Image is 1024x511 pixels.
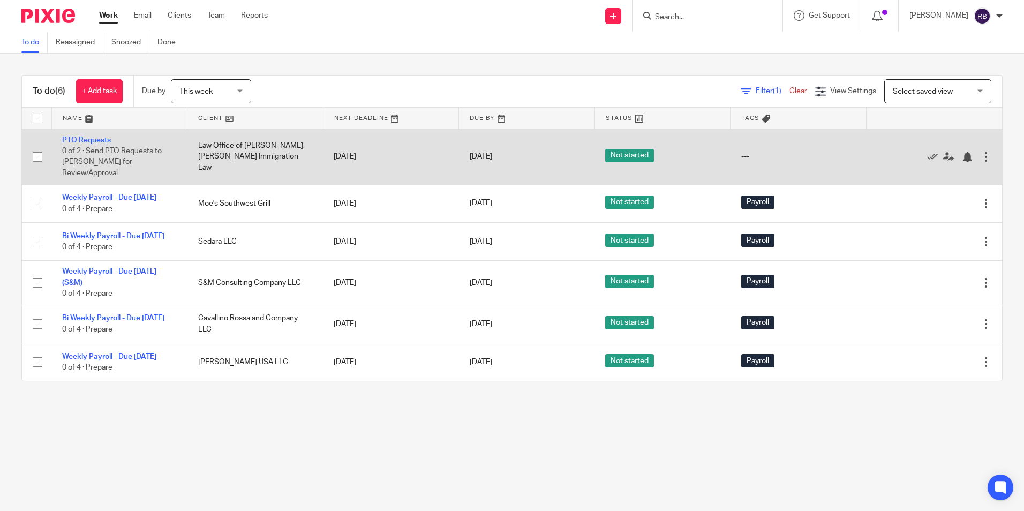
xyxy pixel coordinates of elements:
p: Due by [142,86,165,96]
span: [DATE] [470,279,492,287]
span: 0 of 4 · Prepare [62,243,112,251]
span: Filter [756,87,789,95]
a: Mark as done [927,151,943,162]
a: Done [157,32,184,53]
span: This week [179,88,213,95]
td: [DATE] [323,129,459,184]
a: Weekly Payroll - Due [DATE] [62,353,156,360]
a: Weekly Payroll - Due [DATE] (S&M) [62,268,156,286]
span: 0 of 2 · Send PTO Requests to [PERSON_NAME] for Review/Approval [62,147,162,177]
span: (6) [55,87,65,95]
span: [DATE] [470,358,492,366]
span: [DATE] [470,153,492,160]
span: Payroll [741,354,774,367]
a: Bi Weekly Payroll - Due [DATE] [62,232,164,240]
img: svg%3E [974,7,991,25]
img: Pixie [21,9,75,23]
td: [DATE] [323,305,459,343]
span: Not started [605,234,654,247]
span: Tags [741,115,759,121]
span: [DATE] [470,238,492,245]
span: Not started [605,316,654,329]
span: Payroll [741,234,774,247]
span: Get Support [809,12,850,19]
a: + Add task [76,79,123,103]
td: [DATE] [323,343,459,381]
td: Law Office of [PERSON_NAME], [PERSON_NAME] Immigration Law [187,129,323,184]
a: Snoozed [111,32,149,53]
span: [DATE] [470,320,492,328]
span: Not started [605,196,654,209]
span: 0 of 4 · Prepare [62,326,112,333]
div: --- [741,151,856,162]
a: Work [99,10,118,21]
span: Payroll [741,316,774,329]
a: Reassigned [56,32,103,53]
td: Cavallino Rossa and Company LLC [187,305,323,343]
a: PTO Requests [62,137,111,144]
td: [PERSON_NAME] USA LLC [187,343,323,381]
span: Not started [605,354,654,367]
span: Not started [605,275,654,288]
a: Clients [168,10,191,21]
a: Team [207,10,225,21]
a: To do [21,32,48,53]
span: Payroll [741,275,774,288]
span: 0 of 4 · Prepare [62,290,112,297]
td: Sedara LLC [187,222,323,260]
h1: To do [33,86,65,97]
a: Reports [241,10,268,21]
td: Moe's Southwest Grill [187,184,323,222]
span: (1) [773,87,781,95]
a: Bi Weekly Payroll - Due [DATE] [62,314,164,322]
a: Email [134,10,152,21]
span: Not started [605,149,654,162]
td: [DATE] [323,184,459,222]
a: Weekly Payroll - Due [DATE] [62,194,156,201]
span: Select saved view [893,88,953,95]
td: [DATE] [323,222,459,260]
a: Clear [789,87,807,95]
input: Search [654,13,750,22]
p: [PERSON_NAME] [909,10,968,21]
span: Payroll [741,196,774,209]
span: [DATE] [470,200,492,207]
td: [DATE] [323,261,459,305]
span: View Settings [830,87,876,95]
td: S&M Consulting Company LLC [187,261,323,305]
span: 0 of 4 · Prepare [62,364,112,371]
span: 0 of 4 · Prepare [62,205,112,213]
